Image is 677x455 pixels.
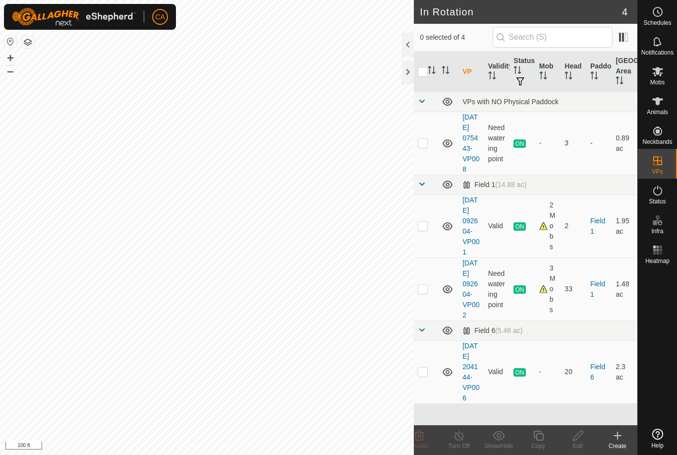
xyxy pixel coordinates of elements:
a: Field 1 [590,280,605,298]
a: Field 1 [590,217,605,235]
span: 0 selected of 4 [420,32,492,43]
div: - [539,367,557,377]
span: Help [651,443,664,449]
span: Infra [651,228,663,234]
div: Show/Hide [479,442,518,451]
td: 33 [561,258,586,321]
th: Paddock [586,52,612,92]
span: ON [513,368,525,377]
p-sorticon: Activate to sort [539,73,547,81]
span: Status [649,198,666,204]
th: Validity [484,52,510,92]
div: Create [598,442,637,451]
button: – [4,65,16,77]
span: (5.46 ac) [495,326,522,334]
div: 2 Mobs [539,200,557,252]
a: [DATE] 092604-VP001 [462,196,479,256]
div: VPs with NO Physical Paddock [462,98,633,106]
th: VP [458,52,484,92]
div: Field 6 [462,326,522,335]
a: Field 6 [590,363,605,381]
span: ON [513,139,525,148]
a: Help [638,425,677,453]
span: Delete [411,443,428,450]
a: [DATE] 092604-VP002 [462,259,479,319]
span: Notifications [641,50,674,56]
a: [DATE] 075443-VP008 [462,113,479,173]
td: 20 [561,340,586,403]
span: CA [155,12,165,22]
h2: In Rotation [420,6,622,18]
th: Head [561,52,586,92]
span: Neckbands [642,139,672,145]
button: Map Layers [22,36,34,48]
a: Contact Us [217,442,246,451]
span: Heatmap [645,258,670,264]
img: Gallagher Logo [12,8,136,26]
p-sorticon: Activate to sort [590,73,598,81]
td: Need watering point [484,258,510,321]
a: [DATE] 204144-VP006 [462,342,479,402]
button: Reset Map [4,36,16,48]
p-sorticon: Activate to sort [428,67,436,75]
span: Mobs [650,79,665,85]
td: 0.89 ac [612,112,637,175]
div: Turn Off [439,442,479,451]
th: [GEOGRAPHIC_DATA] Area [612,52,637,92]
div: Edit [558,442,598,451]
span: Animals [647,109,668,115]
span: ON [513,285,525,294]
td: - [586,112,612,175]
td: 1.48 ac [612,258,637,321]
td: 3 [561,112,586,175]
td: 2.3 ac [612,340,637,403]
p-sorticon: Activate to sort [513,67,521,75]
td: 2 [561,195,586,258]
td: Need watering point [484,112,510,175]
p-sorticon: Activate to sort [488,73,496,81]
div: Field 1 [462,181,526,189]
td: Valid [484,195,510,258]
div: - [539,138,557,148]
a: Privacy Policy [168,442,205,451]
span: Schedules [643,20,671,26]
div: Copy [518,442,558,451]
p-sorticon: Activate to sort [564,73,572,81]
span: (14.88 ac) [495,181,526,189]
div: 3 Mobs [539,263,557,315]
td: Valid [484,340,510,403]
th: Mob [535,52,561,92]
td: 1.95 ac [612,195,637,258]
input: Search (S) [493,27,613,48]
p-sorticon: Activate to sort [616,78,623,86]
button: + [4,52,16,64]
span: 4 [622,4,627,19]
p-sorticon: Activate to sort [442,67,450,75]
span: ON [513,222,525,231]
span: VPs [652,169,663,175]
th: Status [509,52,535,92]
